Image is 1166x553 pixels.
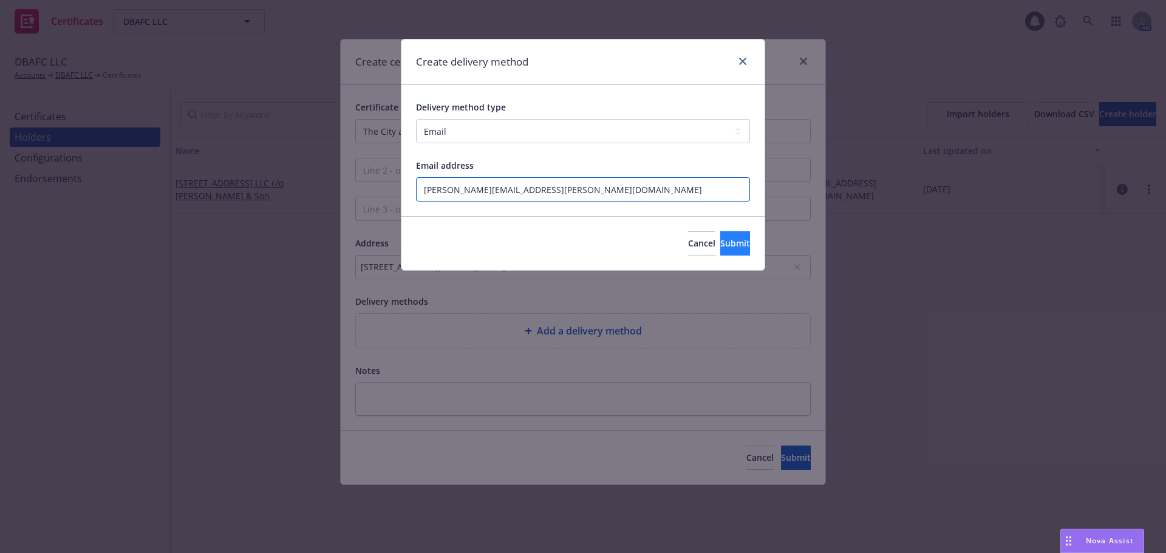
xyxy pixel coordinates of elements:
[1060,529,1144,553] button: Nova Assist
[720,231,750,256] button: Submit
[1061,529,1076,552] div: Drag to move
[720,237,750,249] span: Submit
[416,101,506,113] span: Delivery method type
[688,237,715,249] span: Cancel
[1086,535,1134,546] span: Nova Assist
[416,160,474,171] span: Email address
[688,231,715,256] button: Cancel
[416,54,528,70] h1: Create delivery method
[416,177,750,202] input: Email address
[735,54,750,69] a: close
